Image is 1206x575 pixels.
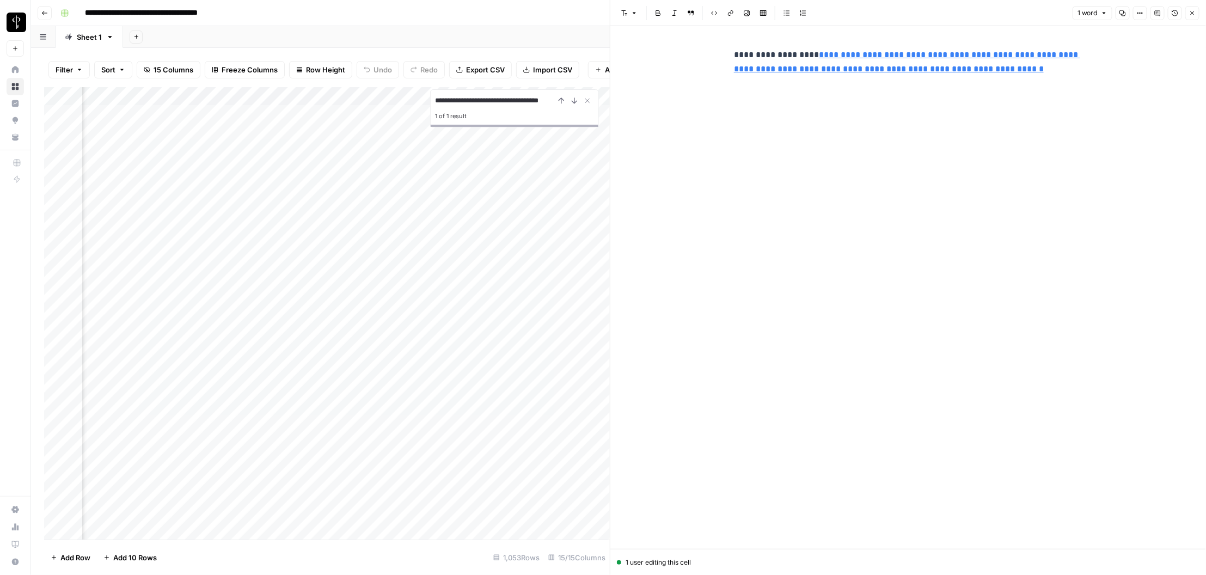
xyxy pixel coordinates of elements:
button: 1 word [1073,6,1112,20]
div: Sheet 1 [77,32,102,42]
span: Undo [374,64,392,75]
div: 1,053 Rows [489,549,544,566]
button: Help + Support [7,553,24,571]
span: Import CSV [533,64,572,75]
div: 1 user editing this cell [617,558,1199,567]
button: Sort [94,61,132,78]
button: Export CSV [449,61,512,78]
a: Settings [7,501,24,518]
button: Filter [48,61,90,78]
button: Close Search [581,94,594,107]
a: Insights [7,95,24,112]
span: 15 Columns [154,64,193,75]
span: Freeze Columns [222,64,278,75]
button: Previous Result [555,94,568,107]
button: Add 10 Rows [97,549,163,566]
div: 15/15 Columns [544,549,610,566]
a: Home [7,61,24,78]
button: Undo [357,61,399,78]
span: Add 10 Rows [113,552,157,563]
a: Sheet 1 [56,26,123,48]
span: Add Row [60,552,90,563]
div: 1 of 1 result [435,109,594,123]
span: Filter [56,64,73,75]
button: Next Result [568,94,581,107]
span: Row Height [306,64,345,75]
button: Row Height [289,61,352,78]
button: Import CSV [516,61,579,78]
button: Redo [403,61,445,78]
button: Workspace: LP Production Workloads [7,9,24,36]
button: Add Column [588,61,654,78]
button: Add Row [44,549,97,566]
a: Your Data [7,129,24,146]
a: Usage [7,518,24,536]
span: Export CSV [466,64,505,75]
button: 15 Columns [137,61,200,78]
a: Opportunities [7,112,24,129]
span: Sort [101,64,115,75]
a: Browse [7,78,24,95]
span: Redo [420,64,438,75]
button: Freeze Columns [205,61,285,78]
img: LP Production Workloads Logo [7,13,26,32]
span: 1 word [1078,8,1098,18]
a: Learning Hub [7,536,24,553]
